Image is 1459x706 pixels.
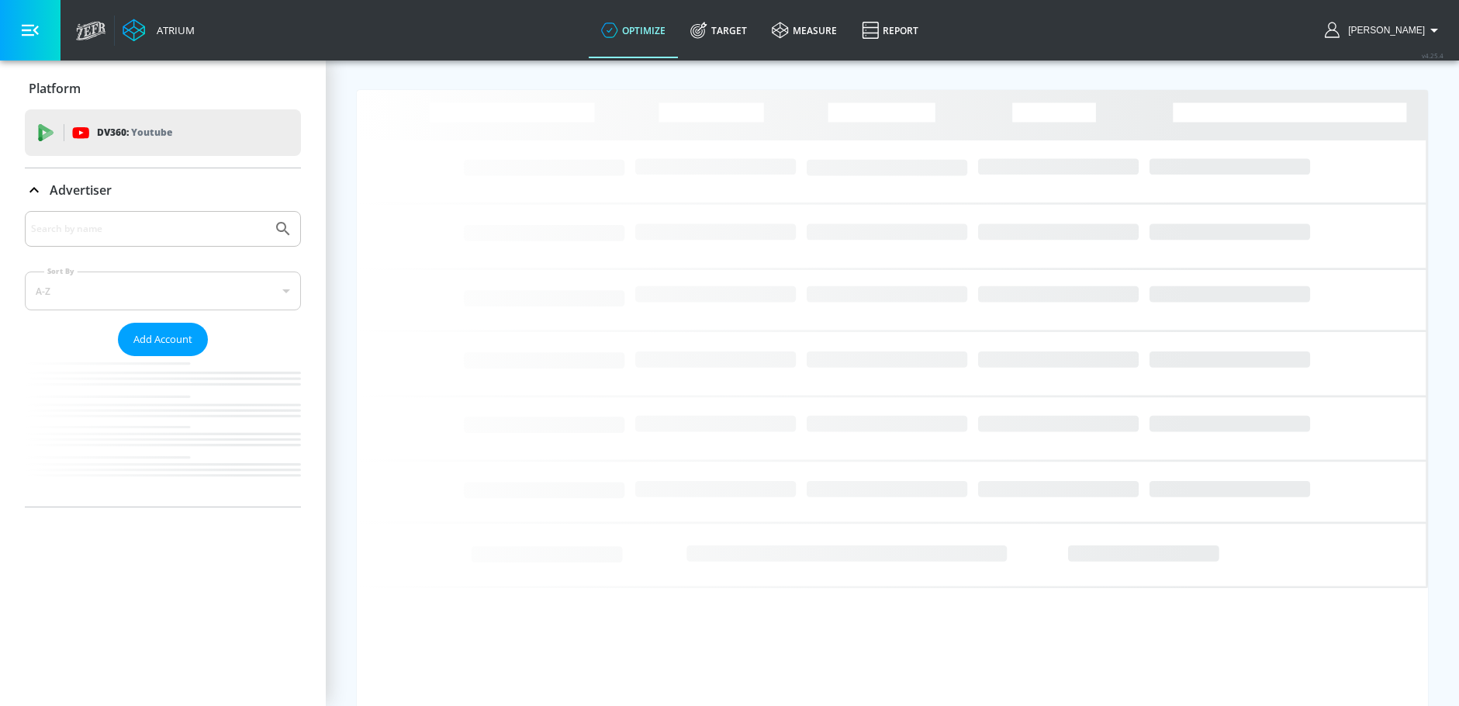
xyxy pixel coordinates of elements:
[29,80,81,97] p: Platform
[150,23,195,37] div: Atrium
[123,19,195,42] a: Atrium
[25,272,301,310] div: A-Z
[759,2,849,58] a: measure
[1342,25,1425,36] span: login as: nathan.mistretta@zefr.com
[44,266,78,276] label: Sort By
[118,323,208,356] button: Add Account
[25,168,301,212] div: Advertiser
[25,67,301,110] div: Platform
[131,124,172,140] p: Youtube
[25,356,301,507] nav: list of Advertiser
[849,2,931,58] a: Report
[1325,21,1443,40] button: [PERSON_NAME]
[25,211,301,507] div: Advertiser
[1422,51,1443,60] span: v 4.25.4
[25,109,301,156] div: DV360: Youtube
[133,331,192,348] span: Add Account
[678,2,759,58] a: Target
[589,2,678,58] a: optimize
[97,124,172,141] p: DV360:
[50,182,112,199] p: Advertiser
[31,219,266,239] input: Search by name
